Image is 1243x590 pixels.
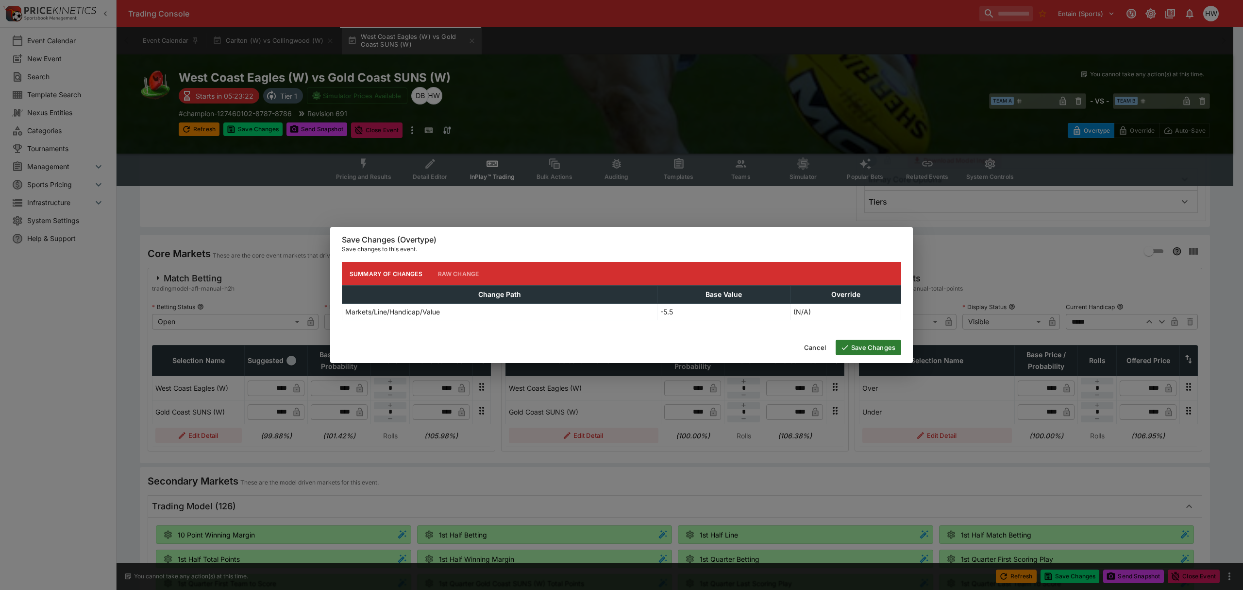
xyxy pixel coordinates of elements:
[342,286,657,304] th: Change Path
[790,304,901,320] td: (N/A)
[836,340,901,355] button: Save Changes
[342,244,901,254] p: Save changes to this event.
[342,235,901,245] h6: Save Changes (Overtype)
[657,304,790,320] td: -5.5
[342,262,430,285] button: Summary of Changes
[345,307,440,317] p: Markets/Line/Handicap/Value
[430,262,487,285] button: Raw Change
[657,286,790,304] th: Base Value
[790,286,901,304] th: Override
[798,340,832,355] button: Cancel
